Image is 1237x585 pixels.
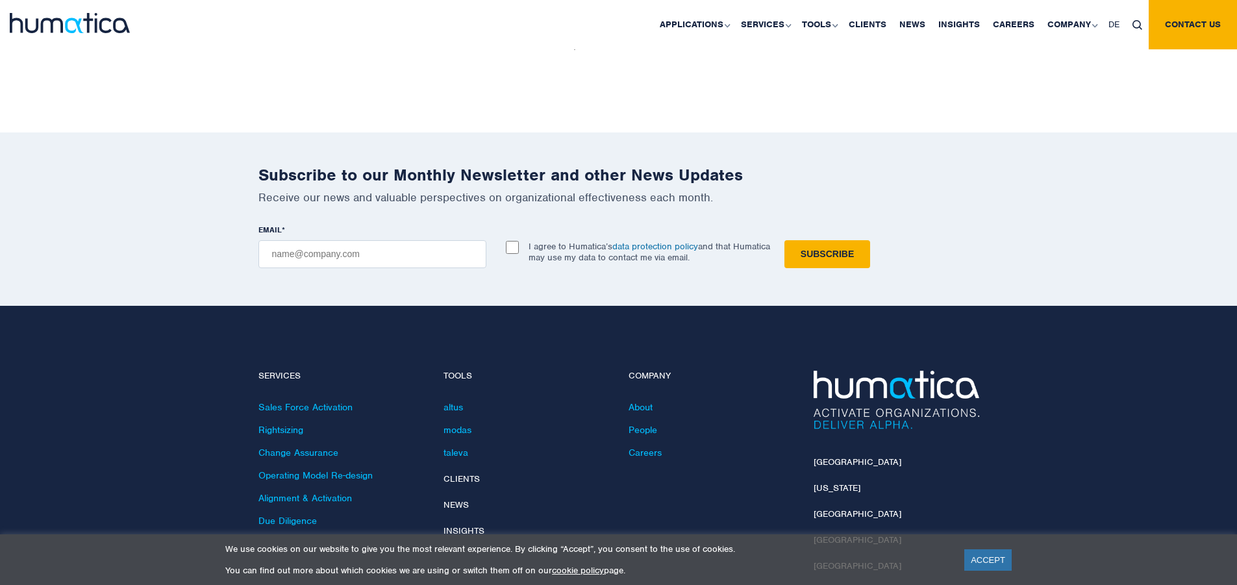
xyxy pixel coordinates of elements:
h2: Subscribe to our Monthly Newsletter and other News Updates [258,165,979,185]
img: logo [10,13,130,33]
p: Receive our news and valuable perspectives on organizational effectiveness each month. [258,190,979,205]
a: People [629,424,657,436]
a: ACCEPT [964,549,1012,571]
a: Insights [444,525,484,536]
input: name@company.com [258,240,486,268]
a: Rightsizing [258,424,303,436]
input: Subscribe [784,240,870,268]
a: Sales Force Activation [258,401,353,413]
a: data protection policy [612,241,698,252]
a: News [444,499,469,510]
a: cookie policy [552,565,604,576]
input: I agree to Humatica’sdata protection policyand that Humatica may use my data to contact me via em... [506,241,519,254]
a: Clients [444,473,480,484]
a: altus [444,401,463,413]
a: Due Diligence [258,515,317,527]
img: Humatica [814,371,979,429]
a: Alignment & Activation [258,492,352,504]
p: I agree to Humatica’s and that Humatica may use my data to contact me via email. [529,241,770,263]
a: Operating Model Re-design [258,469,373,481]
img: search_icon [1132,20,1142,30]
span: DE [1108,19,1119,30]
a: Change Assurance [258,447,338,458]
a: Careers [629,447,662,458]
a: [GEOGRAPHIC_DATA] [814,508,901,519]
p: You can find out more about which cookies we are using or switch them off on our page. [225,565,948,576]
p: We use cookies on our website to give you the most relevant experience. By clicking “Accept”, you... [225,543,948,554]
span: EMAIL [258,225,282,235]
a: taleva [444,447,468,458]
a: About [629,401,653,413]
h4: Tools [444,371,609,382]
h4: Company [629,371,794,382]
h4: Services [258,371,424,382]
a: [GEOGRAPHIC_DATA] [814,456,901,467]
a: modas [444,424,471,436]
a: [US_STATE] [814,482,860,493]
